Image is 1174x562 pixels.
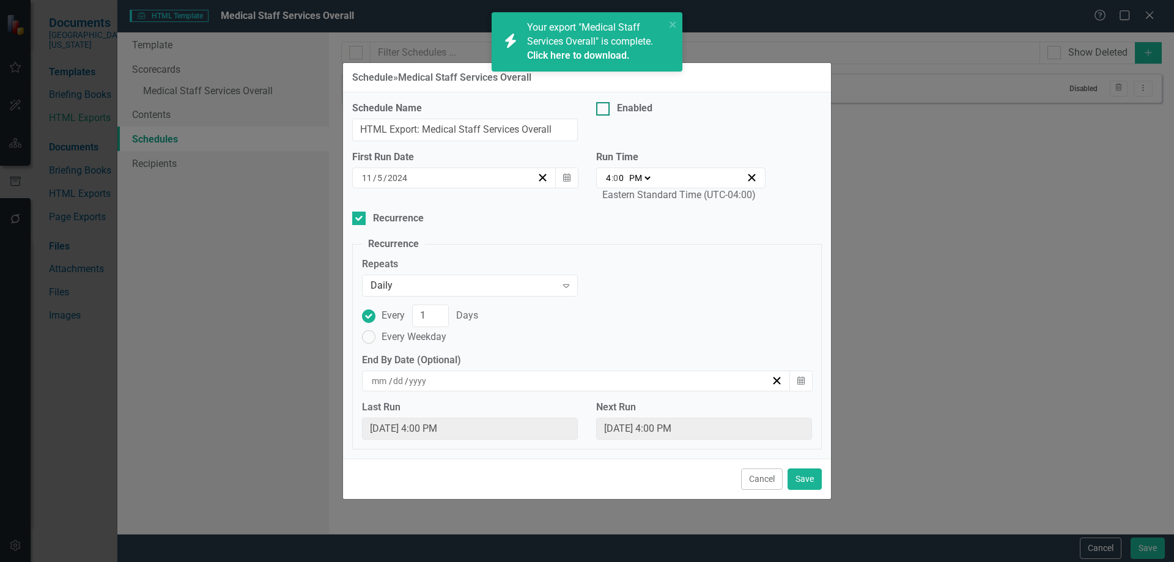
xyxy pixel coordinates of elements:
[373,212,424,226] div: Recurrence
[352,119,578,141] input: Schedule Name
[617,102,652,116] div: Enabled
[596,150,766,165] label: Run Time
[352,150,578,165] div: First Run Date
[362,353,812,368] div: End By Date (Optional)
[596,401,812,415] label: Next Run
[602,188,756,202] div: Eastern Standard Time (UTC-04:00)
[382,330,446,344] span: Every Weekday
[352,102,578,116] label: Schedule Name
[393,375,405,387] input: dd
[527,21,662,63] span: Your export "Medical Staff Services Overall" is complete.
[371,375,389,387] input: mm
[788,468,822,490] button: Save
[362,401,578,415] label: Last Run
[449,309,478,321] span: Days
[405,375,408,386] span: /
[382,309,412,321] span: Every
[362,257,578,272] label: Repeats
[613,172,624,184] input: --
[412,305,449,327] input: Every Days
[389,375,393,386] span: /
[408,375,427,387] input: yyyy
[383,172,387,183] span: /
[352,72,531,83] div: Schedule » Medical Staff Services Overall
[669,17,677,31] button: close
[527,50,630,61] a: Click here to download.
[373,172,377,183] span: /
[611,172,613,183] span: :
[362,237,425,251] legend: Recurrence
[605,172,611,184] input: --
[371,279,556,293] div: Daily
[741,468,783,490] button: Cancel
